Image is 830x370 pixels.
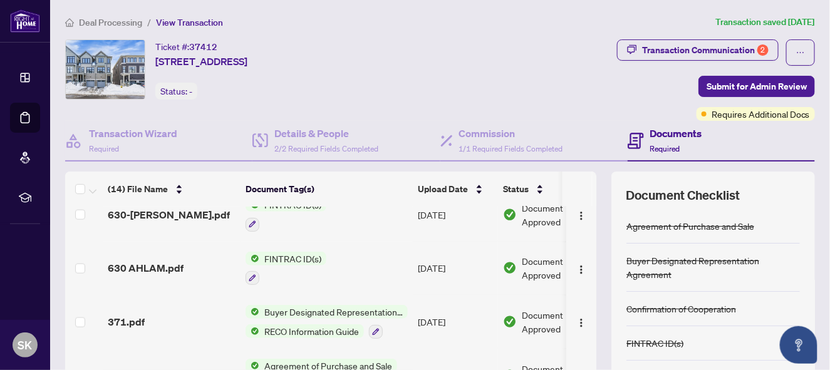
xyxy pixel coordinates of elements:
[503,182,529,196] span: Status
[274,144,378,153] span: 2/2 Required Fields Completed
[246,252,326,285] button: Status IconFINTRAC ID(s)
[626,336,683,350] div: FINTRAC ID(s)
[503,315,517,329] img: Document Status
[522,201,599,229] span: Document Approved
[246,305,408,339] button: Status IconBuyer Designated Representation AgreementStatus IconRECO Information Guide
[757,44,769,56] div: 2
[617,39,779,61] button: Transaction Communication2
[89,126,177,141] h4: Transaction Wizard
[246,252,259,265] img: Status Icon
[413,188,498,242] td: [DATE]
[571,312,591,332] button: Logo
[18,336,33,354] span: SK
[189,86,192,97] span: -
[79,17,142,28] span: Deal Processing
[576,318,586,328] img: Logo
[796,48,805,57] span: ellipsis
[626,219,754,233] div: Agreement of Purchase and Sale
[626,187,740,204] span: Document Checklist
[576,211,586,221] img: Logo
[522,254,599,282] span: Document Approved
[274,126,378,141] h4: Details & People
[156,17,223,28] span: View Transaction
[642,40,769,60] div: Transaction Communication
[650,126,702,141] h4: Documents
[259,252,326,265] span: FINTRAC ID(s)
[155,83,197,100] div: Status:
[522,308,599,336] span: Document Approved
[10,9,40,33] img: logo
[259,324,364,338] span: RECO Information Guide
[498,172,604,207] th: Status
[147,15,151,29] li: /
[103,172,241,207] th: (14) File Name
[571,258,591,278] button: Logo
[576,265,586,275] img: Logo
[459,144,563,153] span: 1/1 Required Fields Completed
[246,198,326,232] button: Status IconFINTRAC ID(s)
[698,76,815,97] button: Submit for Admin Review
[108,182,168,196] span: (14) File Name
[246,324,259,338] img: Status Icon
[712,107,810,121] span: Requires Additional Docs
[715,15,815,29] article: Transaction saved [DATE]
[459,126,563,141] h4: Commission
[413,295,498,349] td: [DATE]
[108,207,230,222] span: 630-[PERSON_NAME].pdf
[65,18,74,27] span: home
[155,54,247,69] span: [STREET_ADDRESS]
[246,305,259,319] img: Status Icon
[108,314,145,329] span: 371.pdf
[241,172,413,207] th: Document Tag(s)
[707,76,807,96] span: Submit for Admin Review
[108,260,184,275] span: 630 AHLAM.pdf
[650,144,680,153] span: Required
[155,39,217,54] div: Ticket #:
[626,302,736,316] div: Confirmation of Cooperation
[418,182,468,196] span: Upload Date
[89,144,119,153] span: Required
[571,205,591,225] button: Logo
[780,326,817,364] button: Open asap
[503,261,517,275] img: Document Status
[66,40,145,99] img: IMG-E12134726_1.jpg
[413,242,498,295] td: [DATE]
[189,41,217,53] span: 37412
[259,305,408,319] span: Buyer Designated Representation Agreement
[626,254,800,281] div: Buyer Designated Representation Agreement
[413,172,498,207] th: Upload Date
[503,208,517,222] img: Document Status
